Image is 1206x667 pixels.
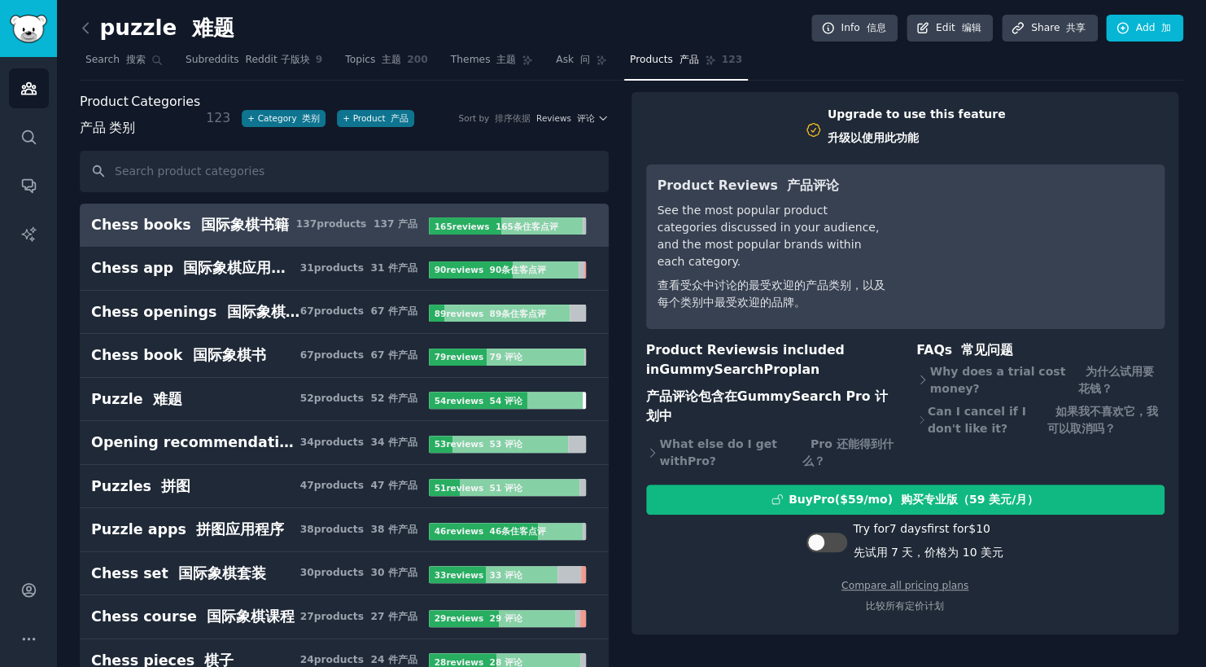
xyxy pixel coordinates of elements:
font: 34 件产品 [370,437,417,448]
a: Puzzle 难题52products 52 件产品54reviews 54 评论 [80,378,609,422]
b: 89 review s [435,309,546,318]
font: 类别 [80,120,135,135]
font: 51 评论 [489,483,522,493]
font: 137 产品 [374,218,417,230]
div: Can I cancel if I don't like it? [916,400,1164,440]
b: 51 review s [435,483,522,493]
a: Ask 问 [550,47,613,81]
font: 类别 [302,113,320,123]
font: 加 [1161,22,1171,33]
a: Share 共享 [1002,15,1098,42]
a: Puzzle apps 拼图应用程序38products 38 件产品46reviews 46条住客点评 [80,508,609,552]
font: 28 评论 [489,657,522,667]
font: 国际象棋套装 [178,565,266,581]
a: Puzzles 拼图47products 47 件产品51reviews 51 评论 [80,465,609,509]
font: 52 件产品 [370,393,417,404]
font: 46条住客点评 [489,526,546,536]
b: 54 review s [435,396,522,406]
font: 29 评论 [489,613,522,623]
button: +Category 类别 [242,110,326,127]
font: 38 件产品 [370,524,417,535]
span: Topics [345,53,401,68]
a: Chess book 国际象棋书67products 67 件产品79reviews 79 评论 [80,334,609,378]
b: 79 review s [435,352,522,362]
div: 30 product s [300,566,417,581]
font: Pro 还能得到什么？ [802,437,893,467]
b: 165 review s [435,222,558,231]
font: 拼图 [161,478,190,494]
button: Reviews 评论 [536,112,609,124]
div: 52 product s [300,392,417,406]
span: + [247,112,255,124]
a: Chess app 国际象棋应用程序31products 31 件产品90reviews 90条住客点评 [80,247,609,291]
span: + [343,112,350,124]
a: Chess set 国际象棋套装30products 30 件产品33reviews 33 评论 [80,552,609,596]
font: 53 评论 [489,439,522,449]
div: Opening recommendations [91,432,300,453]
font: 33 评论 [489,570,522,580]
div: Try for 7 days first for $10 [853,520,1003,568]
div: Upgrade to use this feature [828,106,1006,153]
input: Search product categories [80,151,609,192]
div: Puzzles [91,476,190,497]
div: Chess book [91,345,266,366]
font: 搜索 [126,54,146,65]
font: 54 评论 [489,396,522,406]
font: 67 件产品 [370,349,417,361]
a: Search 搜索 [80,47,168,81]
div: Buy Pro ($ 59 /mo ) [789,491,1038,508]
div: Chess books [91,215,289,235]
div: 27 product s [300,610,417,625]
font: 产品 [391,113,409,123]
font: 47 件产品 [370,480,417,491]
span: Product [80,92,129,112]
font: 升级以使用此功能 [828,131,919,144]
div: Chess app [91,258,300,279]
font: 24 件产品 [370,654,417,665]
b: 28 review s [435,657,522,667]
font: 如果我不喜欢它，我可以取消吗？ [1047,405,1157,435]
span: Themes [451,53,516,68]
div: 67 product s [300,305,417,319]
span: 200 [407,53,428,68]
div: 47 product s [300,479,417,494]
font: 主题 [496,54,516,65]
span: 123 [206,110,230,125]
font: 国际象棋书 [193,347,266,363]
a: Edit 编辑 [907,15,994,42]
font: 165条住客点评 [496,222,558,231]
div: Puzzle [91,389,182,410]
font: 查看受众中讨论的最受欢迎的产品类别，以及每个类别中最受欢迎的品牌。 [658,279,885,309]
font: 问 [580,54,590,65]
span: GummySearch Pro 计划 [646,388,888,424]
font: 国际象棋应用程序 [183,260,300,276]
font: 共享 [1066,22,1086,33]
b: 90 review s [435,265,546,274]
b: 29 review s [435,613,522,623]
div: What else do I get with Pro ? [646,433,894,473]
span: Search [85,53,146,68]
font: 难题 [192,15,234,40]
font: 为什么试用要花钱？ [1077,365,1154,395]
div: 31 product s [300,261,417,276]
span: 产品 [80,118,106,138]
font: 评论 [577,113,595,123]
font: 67 件产品 [370,305,417,317]
button: +Product 产品 [337,110,414,127]
font: 产品评论 [787,178,839,193]
span: Categories [80,92,200,145]
font: 排序依据 [495,113,531,123]
font: 拼图应用程序 [196,521,284,538]
div: Sort by [458,112,530,124]
font: 比较所有定价计划 [866,600,944,612]
a: Chess books 国际象棋书籍137products 137 产品165reviews 165条住客点评 [80,204,609,248]
font: 31 件产品 [370,262,417,274]
font: 产品 [679,54,699,65]
div: 137 product s [296,217,417,232]
div: 34 product s [300,436,417,450]
font: 89条住客点评 [489,309,546,318]
span: Products [630,53,699,68]
img: GummySearch logo [10,15,47,43]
